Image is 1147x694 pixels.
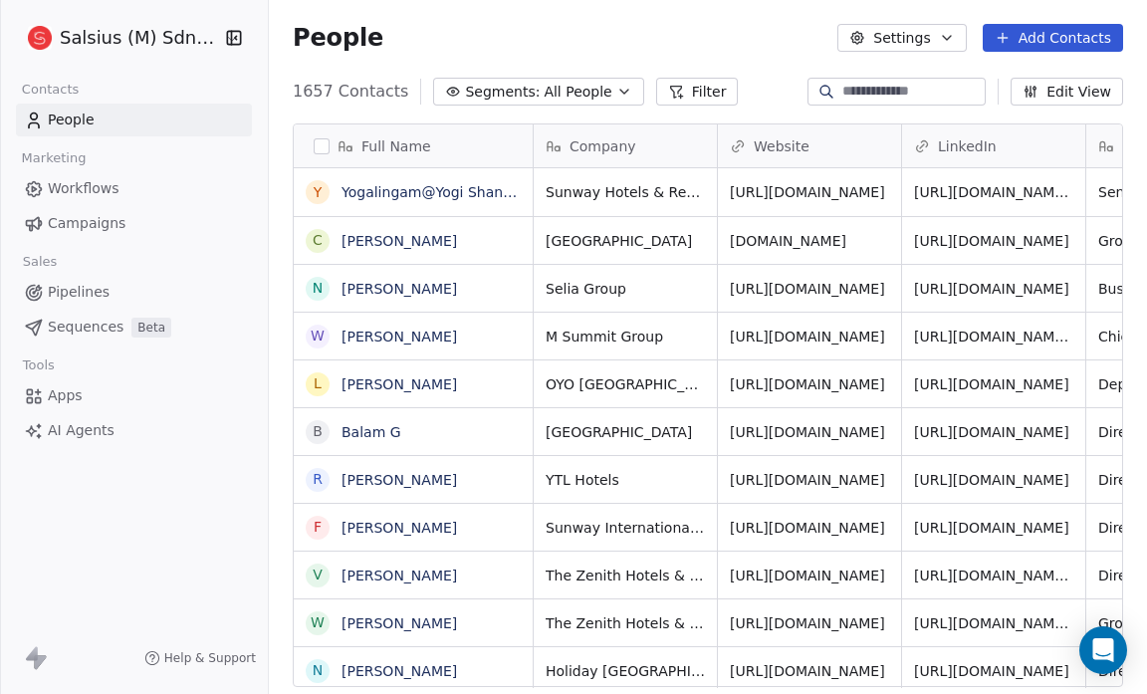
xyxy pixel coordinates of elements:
div: Y [314,182,323,203]
button: Edit View [1011,78,1123,106]
span: Sunway International Hotels & Resorts [546,518,705,538]
img: logo%20salsius.png [28,26,52,50]
span: Salsius (M) Sdn Bhd [60,25,220,51]
div: L [314,373,322,394]
div: R [313,469,323,490]
div: F [314,517,322,538]
span: [GEOGRAPHIC_DATA] [546,231,705,251]
a: [URL][DOMAIN_NAME] [730,615,885,631]
a: [URL][DOMAIN_NAME] [730,568,885,583]
div: C [313,230,323,251]
span: All People [544,82,611,103]
a: [URL][DOMAIN_NAME] [730,663,885,679]
a: [URL][DOMAIN_NAME] [914,233,1069,249]
div: Company [534,124,717,167]
a: [PERSON_NAME] [342,472,457,488]
span: LinkedIn [938,136,997,156]
a: Yogalingam@Yogi Shanmugalingam [342,184,590,200]
div: grid [294,168,534,688]
a: Balam G [342,424,401,440]
a: Apps [16,379,252,412]
div: W [311,612,325,633]
a: [URL][DOMAIN_NAME] [730,424,885,440]
a: [URL][DOMAIN_NAME] [914,424,1069,440]
div: V [313,565,323,585]
a: People [16,104,252,136]
span: Pipelines [48,282,110,303]
a: [PERSON_NAME] [342,615,457,631]
a: SequencesBeta [16,311,252,344]
span: OYO [GEOGRAPHIC_DATA] [546,374,705,394]
a: Campaigns [16,207,252,240]
span: Holiday [GEOGRAPHIC_DATA] [546,661,705,681]
button: Add Contacts [983,24,1123,52]
div: B [313,421,323,442]
a: [PERSON_NAME] [342,281,457,297]
div: Open Intercom Messenger [1079,626,1127,674]
a: [URL][DOMAIN_NAME] [914,281,1069,297]
a: [URL][DOMAIN_NAME] [730,329,885,345]
a: [PERSON_NAME] [342,376,457,392]
a: Workflows [16,172,252,205]
a: AI Agents [16,414,252,447]
span: Sunway Hotels & Resorts [546,182,705,202]
a: Help & Support [144,650,256,666]
button: Salsius (M) Sdn Bhd [24,21,212,55]
span: The Zenith Hotels & Resorts [546,566,705,585]
span: [GEOGRAPHIC_DATA] [546,422,705,442]
span: Beta [131,318,171,338]
span: Help & Support [164,650,256,666]
button: Filter [656,78,739,106]
span: Campaigns [48,213,125,234]
span: 1657 Contacts [293,80,408,104]
span: People [48,110,95,130]
div: N [313,278,323,299]
span: Sales [14,247,66,277]
a: [PERSON_NAME] [342,520,457,536]
a: Pipelines [16,276,252,309]
button: Settings [837,24,966,52]
span: Selia Group [546,279,705,299]
span: Apps [48,385,83,406]
span: Workflows [48,178,119,199]
span: Tools [14,350,63,380]
span: YTL Hotels [546,470,705,490]
a: [PERSON_NAME] [342,329,457,345]
a: [PERSON_NAME] [342,233,457,249]
span: The Zenith Hotels & Resorts [546,613,705,633]
div: Full Name [294,124,533,167]
span: Full Name [361,136,431,156]
span: M Summit Group [546,327,705,347]
a: [URL][DOMAIN_NAME] [730,281,885,297]
div: Website [718,124,901,167]
span: Contacts [13,75,88,105]
div: LinkedIn [902,124,1085,167]
div: N [313,660,323,681]
a: [URL][DOMAIN_NAME] [914,376,1069,392]
a: [URL][DOMAIN_NAME] [730,184,885,200]
a: [URL][DOMAIN_NAME] [730,376,885,392]
div: W [311,326,325,347]
span: People [293,23,383,53]
a: [URL][DOMAIN_NAME] [914,520,1069,536]
a: [URL][DOMAIN_NAME] [914,663,1069,679]
span: Website [754,136,809,156]
span: AI Agents [48,420,115,441]
a: [URL][DOMAIN_NAME] [730,472,885,488]
span: Company [570,136,636,156]
a: [URL][DOMAIN_NAME] [730,520,885,536]
a: [PERSON_NAME] [342,568,457,583]
span: Sequences [48,317,123,338]
a: [DOMAIN_NAME] [730,233,846,249]
span: Marketing [13,143,95,173]
a: [URL][DOMAIN_NAME] [914,472,1069,488]
span: Segments: [465,82,540,103]
a: [PERSON_NAME] [342,663,457,679]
